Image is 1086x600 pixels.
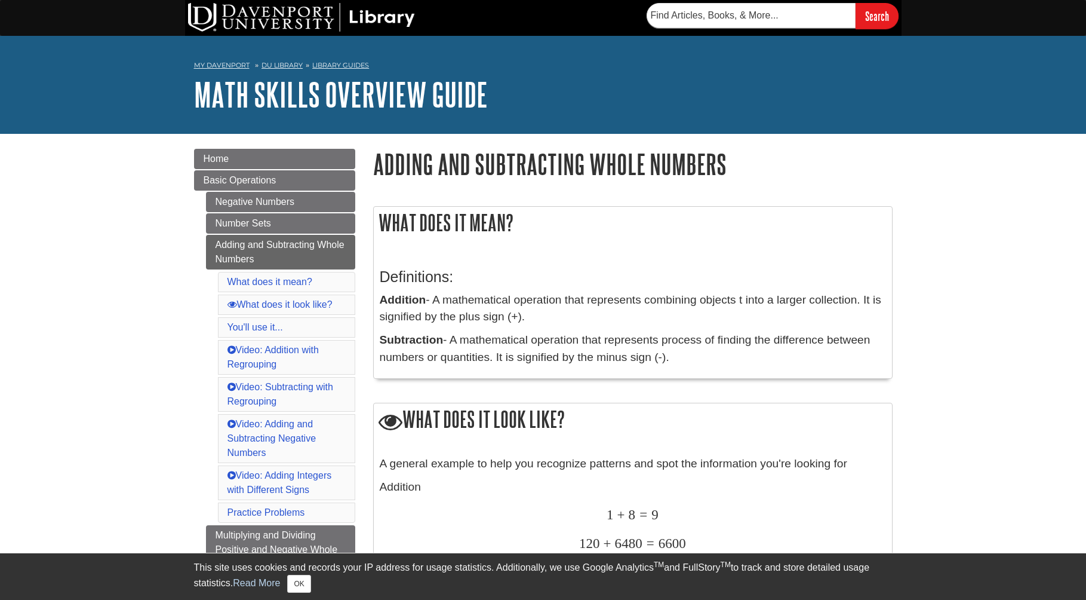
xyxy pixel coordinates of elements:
[194,561,893,593] div: This site uses cookies and records your IP address for usage statistics. Additionally, we use Goo...
[287,575,310,593] button: Close
[374,207,892,238] h2: What does it mean?
[635,507,647,522] span: =
[380,455,886,473] p: A general example to help you recognize patterns and spot the information you're looking for
[204,175,276,185] span: Basic Operations
[206,235,355,270] a: Adding and Subtracting Whole Numbers
[227,382,333,406] a: Video: Subtracting with Regrouping
[380,333,444,346] b: Subtraction
[721,561,731,569] sup: TM
[227,470,332,495] a: Video: Adding Integers with Different Signs
[625,507,636,522] span: 8
[642,535,654,551] span: =
[647,3,899,29] form: Searches DU Library's articles, books, and more
[188,3,415,32] img: DU Library
[261,61,303,69] a: DU Library
[227,507,305,518] a: Practice Problems
[227,277,312,287] a: What does it mean?
[647,507,659,522] span: 9
[654,535,686,551] span: 6600
[373,149,893,179] h1: Adding and Subtracting Whole Numbers
[611,535,642,551] span: 6480
[856,3,899,29] input: Search
[206,192,355,212] a: Negative Numbers
[194,57,893,76] nav: breadcrumb
[227,419,316,458] a: Video: Adding and Subtracting Negative Numbers
[194,149,355,169] a: Home
[194,170,355,191] a: Basic Operations
[204,154,229,164] span: Home
[194,60,250,71] a: My Davenport
[233,578,280,588] a: Read More
[206,213,355,234] a: Number Sets
[614,507,625,522] span: +
[227,299,333,310] a: What does it look like?
[194,76,488,113] a: Math Skills Overview Guide
[374,403,892,437] h2: What does it look like?
[380,293,426,306] b: Addition
[380,332,886,366] p: - A mathematical operation that represents process of finding the difference between numbers or q...
[607,507,614,522] span: 1
[206,525,355,574] a: Multiplying and Dividing Positive and Negative Whole Numbers
[227,322,283,332] a: You'll use it...
[600,535,611,551] span: +
[647,3,856,28] input: Find Articles, Books, & More...
[312,61,369,69] a: Library Guides
[227,345,319,369] a: Video: Addition with Regrouping
[380,268,886,286] h3: Definitions:
[579,535,600,551] span: 120
[654,561,664,569] sup: TM
[380,292,886,326] p: - A mathematical operation that represents combining objects t into a larger collection. It is si...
